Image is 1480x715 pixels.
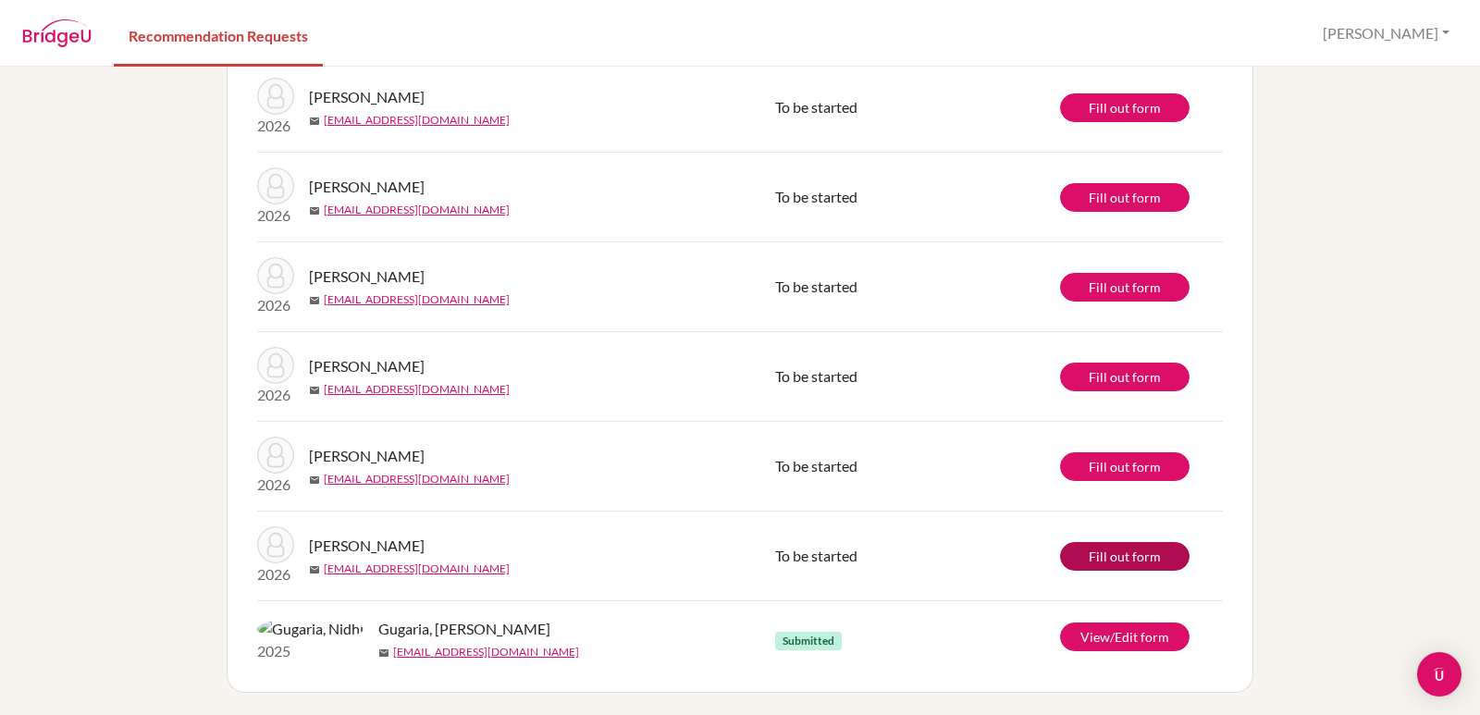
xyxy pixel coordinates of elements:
img: Gugaria, Nidhi [257,618,364,640]
p: 2026 [257,204,294,227]
span: To be started [775,457,857,475]
img: Damodaran, Kavya [257,437,294,474]
span: [PERSON_NAME] [309,265,425,288]
p: 2026 [257,384,294,406]
img: Ammari, Dalia [257,167,294,204]
span: [PERSON_NAME] [309,445,425,467]
span: To be started [775,98,857,116]
span: [PERSON_NAME] [309,355,425,377]
a: [EMAIL_ADDRESS][DOMAIN_NAME] [324,471,510,487]
img: Wasan, Mikhail [257,257,294,294]
p: 2026 [257,563,294,586]
button: [PERSON_NAME] [1314,16,1458,51]
span: To be started [775,188,857,205]
span: mail [309,295,320,306]
a: [EMAIL_ADDRESS][DOMAIN_NAME] [324,561,510,577]
p: 2026 [257,474,294,496]
a: Recommendation Requests [114,3,323,67]
span: mail [378,647,389,659]
span: mail [309,475,320,486]
span: [PERSON_NAME] [309,535,425,557]
span: [PERSON_NAME] [309,176,425,198]
a: [EMAIL_ADDRESS][DOMAIN_NAME] [324,381,510,398]
a: Fill out form [1060,273,1190,302]
img: BridgeU logo [22,19,92,47]
a: [EMAIL_ADDRESS][DOMAIN_NAME] [324,112,510,129]
span: mail [309,116,320,127]
p: 2025 [257,640,364,662]
img: Ammari, Dalia [257,347,294,384]
a: Fill out form [1060,542,1190,571]
img: Wasan, Mikhail [257,78,294,115]
a: View/Edit form [1060,623,1190,651]
span: Gugaria, [PERSON_NAME] [378,618,550,640]
p: 2026 [257,294,294,316]
a: Fill out form [1060,183,1190,212]
a: Fill out form [1060,93,1190,122]
span: mail [309,564,320,575]
span: To be started [775,367,857,385]
div: Open Intercom Messenger [1417,652,1461,697]
a: Fill out form [1060,363,1190,391]
span: Submitted [775,632,842,650]
p: 2026 [257,115,294,137]
span: To be started [775,547,857,564]
a: [EMAIL_ADDRESS][DOMAIN_NAME] [393,644,579,660]
span: mail [309,385,320,396]
span: To be started [775,277,857,295]
a: [EMAIL_ADDRESS][DOMAIN_NAME] [324,202,510,218]
span: [PERSON_NAME] [309,86,425,108]
img: Wasan, Mikhail [257,526,294,563]
span: mail [309,205,320,216]
a: Fill out form [1060,452,1190,481]
a: [EMAIL_ADDRESS][DOMAIN_NAME] [324,291,510,308]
